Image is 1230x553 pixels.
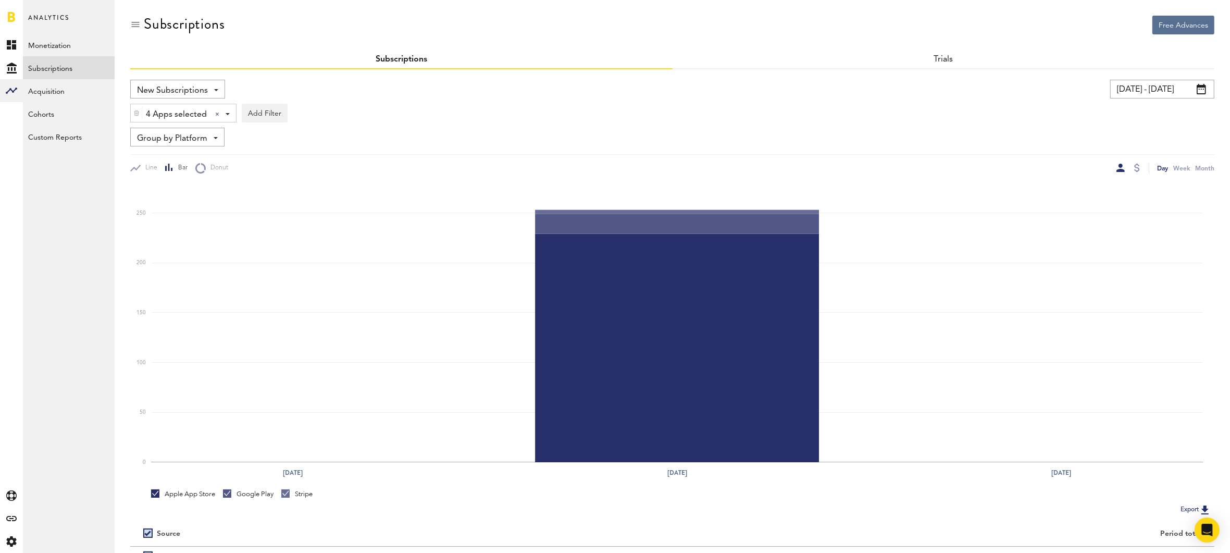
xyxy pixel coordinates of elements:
[157,530,180,538] div: Source
[136,211,146,216] text: 250
[1195,518,1220,543] div: Open Intercom Messenger
[28,11,69,33] span: Analytics
[1052,469,1072,478] text: [DATE]
[686,530,1202,538] div: Period total
[23,125,115,148] a: Custom Reports
[146,106,207,124] span: 4 Apps selected
[140,410,146,415] text: 50
[1177,503,1214,517] button: Export
[376,55,427,64] a: Subscriptions
[151,489,215,499] div: Apple App Store
[136,360,146,365] text: 100
[141,164,157,173] span: Line
[215,112,219,116] div: Clear
[137,82,208,100] span: New Subscriptions
[131,104,142,122] div: Delete
[23,79,115,102] a: Acquisition
[136,261,146,266] text: 200
[22,7,59,17] span: Support
[1199,503,1211,516] img: Export
[1157,163,1168,174] div: Day
[1173,163,1190,174] div: Week
[667,469,687,478] text: [DATE]
[934,55,953,64] a: Trials
[23,33,115,56] a: Monetization
[242,104,288,122] button: Add Filter
[144,16,225,32] div: Subscriptions
[223,489,274,499] div: Google Play
[206,164,228,173] span: Donut
[1195,163,1214,174] div: Month
[136,310,146,315] text: 150
[137,130,207,148] span: Group by Platform
[23,102,115,125] a: Cohorts
[281,489,313,499] div: Stripe
[173,164,188,173] span: Bar
[143,460,146,465] text: 0
[1152,16,1214,34] button: Free Advances
[283,469,303,478] text: [DATE]
[23,56,115,79] a: Subscriptions
[133,109,140,117] img: trash_awesome_blue.svg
